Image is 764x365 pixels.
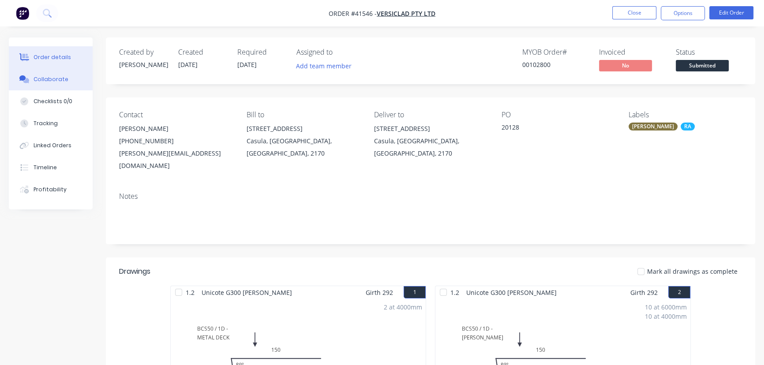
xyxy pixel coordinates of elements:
span: Girth 292 [630,286,658,299]
div: [PERSON_NAME] [119,123,232,135]
div: 00102800 [522,60,588,69]
div: 10 at 4000mm [645,312,687,321]
div: Collaborate [34,75,68,83]
button: Checklists 0/0 [9,90,93,112]
div: Drawings [119,266,150,277]
button: 2 [668,286,690,298]
div: [STREET_ADDRESS]Casula, [GEOGRAPHIC_DATA], [GEOGRAPHIC_DATA], 2170 [374,123,487,160]
div: 2 at 4000mm [384,302,422,312]
div: Checklists 0/0 [34,97,72,105]
button: 1 [404,286,426,298]
button: Close [612,6,656,19]
span: [DATE] [178,60,198,69]
button: Submitted [676,60,729,73]
div: Casula, [GEOGRAPHIC_DATA], [GEOGRAPHIC_DATA], 2170 [374,135,487,160]
a: VERSICLAD PTY LTD [377,9,435,18]
button: Timeline [9,156,93,179]
button: Profitability [9,179,93,201]
button: Linked Orders [9,134,93,156]
span: Unicote G300 [PERSON_NAME] [463,286,560,299]
div: [PHONE_NUMBER] [119,135,232,147]
div: [PERSON_NAME][PHONE_NUMBER][PERSON_NAME][EMAIL_ADDRESS][DOMAIN_NAME] [119,123,232,172]
button: Options [661,6,705,20]
div: Timeline [34,164,57,171]
div: PO [501,111,614,119]
div: Created by [119,48,168,56]
div: [STREET_ADDRESS]Casula, [GEOGRAPHIC_DATA], [GEOGRAPHIC_DATA], 2170 [247,123,360,160]
button: Order details [9,46,93,68]
div: Labels [629,111,742,119]
span: 1.2 [182,286,198,299]
span: [DATE] [237,60,257,69]
div: Casula, [GEOGRAPHIC_DATA], [GEOGRAPHIC_DATA], 2170 [247,135,360,160]
span: Unicote G300 [PERSON_NAME] [198,286,296,299]
div: Status [676,48,742,56]
button: Collaborate [9,68,93,90]
span: Submitted [676,60,729,71]
div: Contact [119,111,232,119]
span: Girth 292 [366,286,393,299]
span: Order #41546 - [329,9,377,18]
div: Created [178,48,227,56]
div: Bill to [247,111,360,119]
button: Edit Order [709,6,753,19]
div: 10 at 6000mm [645,302,687,312]
div: RA [681,123,695,130]
div: Tracking [34,119,58,127]
div: [PERSON_NAME][EMAIL_ADDRESS][DOMAIN_NAME] [119,147,232,172]
button: Add team member [292,60,356,72]
div: Notes [119,192,742,201]
button: Tracking [9,112,93,134]
div: 20128 [501,123,611,135]
span: Mark all drawings as complete [647,267,738,276]
div: [STREET_ADDRESS] [374,123,487,135]
span: 1.2 [447,286,463,299]
div: MYOB Order # [522,48,588,56]
div: Deliver to [374,111,487,119]
img: Factory [16,7,29,20]
div: Assigned to [296,48,385,56]
div: Invoiced [599,48,665,56]
div: Profitability [34,186,67,194]
div: [PERSON_NAME] [119,60,168,69]
div: Required [237,48,286,56]
div: [STREET_ADDRESS] [247,123,360,135]
button: Add team member [296,60,356,72]
span: No [599,60,652,71]
div: Linked Orders [34,142,71,149]
div: Order details [34,53,71,61]
div: [PERSON_NAME] [629,123,678,130]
